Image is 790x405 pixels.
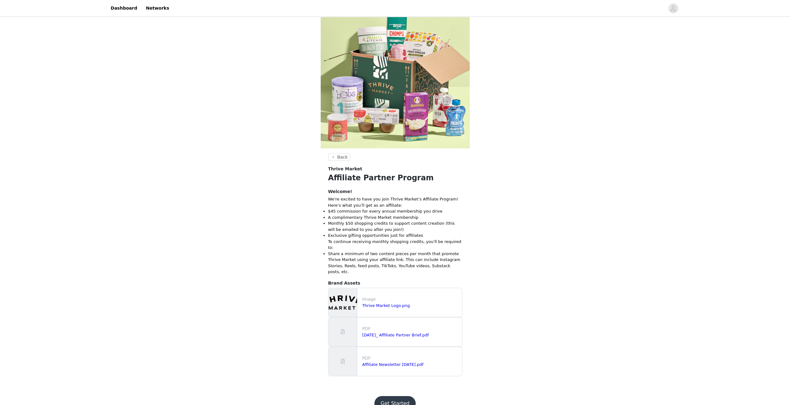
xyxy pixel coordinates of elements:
[328,288,357,317] img: file
[328,166,362,172] span: Thrive Market
[362,326,459,332] p: PDF
[328,208,462,214] li: $45 commission for every annual membership you drive
[328,232,462,239] li: Exclusive gifting opportunities just for affiliates
[328,280,462,286] h4: Brand Assets
[362,333,429,337] a: [DATE]_ Affiliate Partner Brief.pdf
[107,1,141,15] a: Dashboard
[362,362,423,367] a: Affiliate Newsletter [DATE].pdf
[362,296,459,303] p: Image
[362,355,459,362] p: PDF
[362,303,410,308] a: Thrive Market Logo.png
[328,239,462,251] p: To continue receiving monthly shopping credits, you'll be required to:
[142,1,173,15] a: Networks
[328,214,462,221] li: A complimentary Thrive Market membership
[328,220,462,232] li: Monthly $50 shopping credits to support content creation (this will be emailed to you after you j...
[670,3,676,13] div: avatar
[328,172,462,183] h1: Affiliate Partner Program
[328,251,462,275] li: Share a minimum of two content pieces per month that promote Thrive Market using your affiliate l...
[328,188,462,195] h4: Welcome!
[328,153,350,161] button: Back
[328,196,462,208] p: We're excited to have you join Thrive Market’s Affiliate Program! Here’s what you’ll get as an af...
